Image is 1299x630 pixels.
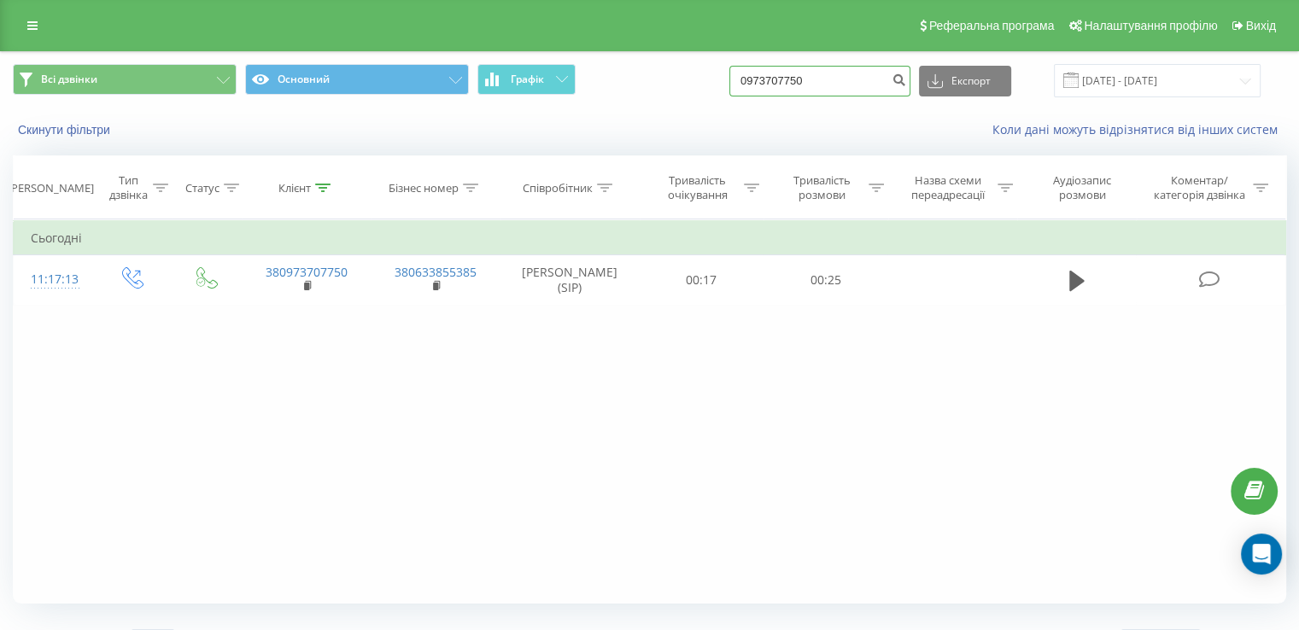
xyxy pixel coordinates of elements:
span: Налаштування профілю [1084,19,1217,32]
button: Скинути фільтри [13,122,119,137]
td: Сьогодні [14,221,1286,255]
td: [PERSON_NAME] (SIP) [500,255,640,305]
div: Тип дзвінка [108,173,148,202]
a: 380633855385 [395,264,477,280]
div: Тривалість очікування [655,173,740,202]
button: Всі дзвінки [13,64,237,95]
input: Пошук за номером [729,66,910,96]
span: Реферальна програма [929,19,1055,32]
div: Назва схеми переадресації [904,173,993,202]
a: 380973707750 [266,264,348,280]
span: Вихід [1246,19,1276,32]
button: Експорт [919,66,1011,96]
div: [PERSON_NAME] [8,181,94,195]
div: Коментар/категорія дзвінка [1149,173,1249,202]
td: 00:25 [764,255,887,305]
button: Графік [477,64,576,95]
div: Клієнт [278,181,311,195]
span: Графік [511,73,544,85]
div: Тривалість розмови [779,173,864,202]
div: Співробітник [523,181,593,195]
div: 11:17:13 [31,263,76,296]
div: Open Intercom Messenger [1241,534,1282,575]
div: Аудіозапис розмови [1033,173,1132,202]
a: Коли дані можуть відрізнятися вiд інших систем [992,121,1286,137]
span: Всі дзвінки [41,73,97,86]
td: 00:17 [640,255,764,305]
button: Основний [245,64,469,95]
div: Бізнес номер [389,181,459,195]
div: Статус [185,181,219,195]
